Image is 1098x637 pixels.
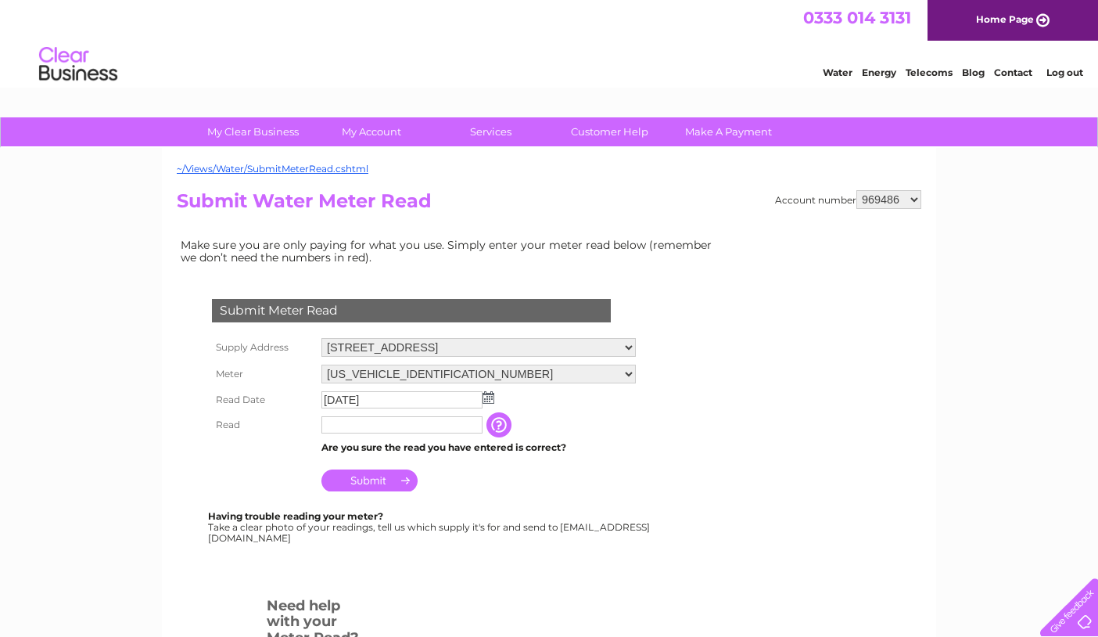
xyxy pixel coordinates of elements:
a: Energy [862,67,896,78]
a: Water [823,67,852,78]
a: Services [426,117,555,146]
a: My Clear Business [188,117,318,146]
a: Telecoms [906,67,953,78]
img: logo.png [38,41,118,88]
img: ... [483,391,494,404]
a: ~/Views/Water/SubmitMeterRead.cshtml [177,163,368,175]
div: Account number [775,190,921,209]
a: Customer Help [545,117,674,146]
b: Having trouble reading your meter? [208,510,383,522]
th: Meter [208,361,318,387]
a: 0333 014 3131 [803,8,911,27]
a: Make A Payment [664,117,793,146]
div: Submit Meter Read [212,299,611,322]
th: Read Date [208,387,318,412]
input: Information [486,412,515,437]
a: Log out [1046,67,1083,78]
div: Take a clear photo of your readings, tell us which supply it's for and send to [EMAIL_ADDRESS][DO... [208,511,652,543]
a: Contact [994,67,1032,78]
div: Clear Business is a trading name of Verastar Limited (registered in [GEOGRAPHIC_DATA] No. 3667643... [181,9,920,76]
td: Are you sure the read you have entered is correct? [318,437,640,458]
th: Supply Address [208,334,318,361]
th: Read [208,412,318,437]
h2: Submit Water Meter Read [177,190,921,220]
input: Submit [321,470,418,491]
a: Blog [962,67,985,78]
td: Make sure you are only paying for what you use. Simply enter your meter read below (remember we d... [177,235,724,268]
a: My Account [307,117,436,146]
